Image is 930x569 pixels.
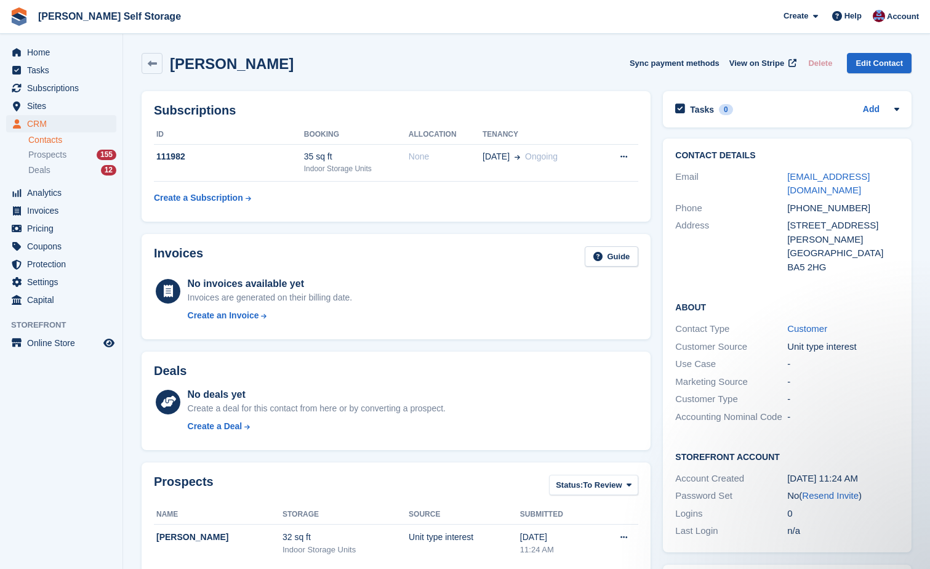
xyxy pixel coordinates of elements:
div: 12 [101,165,116,176]
span: Account [887,10,919,23]
button: Status: To Review [549,475,638,495]
div: Customer Source [675,340,787,354]
th: Source [409,505,520,525]
div: Logins [675,507,787,521]
div: 32 sq ft [283,531,409,544]
div: Contact Type [675,322,787,336]
span: Capital [27,291,101,309]
a: menu [6,334,116,352]
a: menu [6,238,116,255]
div: - [787,357,899,371]
span: Ongoing [525,151,558,161]
a: Add [863,103,880,117]
div: Create a deal for this contact from here or by converting a prospect. [188,402,446,415]
a: menu [6,273,116,291]
div: [PHONE_NUMBER] [787,201,899,216]
a: [EMAIL_ADDRESS][DOMAIN_NAME] [787,171,870,196]
span: ( ) [799,490,862,501]
span: Home [27,44,101,61]
img: Tracy Bailey [873,10,885,22]
div: No invoices available yet [188,276,353,291]
a: Guide [585,246,639,267]
span: Prospects [28,149,66,161]
img: stora-icon-8386f47178a22dfd0bd8f6a31ec36ba5ce8667c1dd55bd0f319d3a0aa187defe.svg [10,7,28,26]
span: Deals [28,164,50,176]
h2: Deals [154,364,186,378]
span: Tasks [27,62,101,79]
span: Settings [27,273,101,291]
span: Help [844,10,862,22]
div: 0 [719,104,733,115]
div: No [787,489,899,503]
div: Invoices are generated on their billing date. [188,291,353,304]
a: Create a Subscription [154,187,251,209]
button: Delete [803,53,837,73]
div: Customer Type [675,392,787,406]
th: ID [154,125,304,145]
a: menu [6,256,116,273]
a: View on Stripe [724,53,799,73]
a: menu [6,62,116,79]
a: menu [6,220,116,237]
div: [PERSON_NAME] [787,233,899,247]
div: Phone [675,201,787,216]
button: Sync payment methods [630,53,720,73]
div: BA5 2HG [787,260,899,275]
a: Prospects 155 [28,148,116,161]
a: Edit Contact [847,53,912,73]
div: Last Login [675,524,787,538]
a: menu [6,115,116,132]
span: Create [784,10,808,22]
div: Email [675,170,787,198]
a: Customer [787,323,827,334]
span: [DATE] [483,150,510,163]
div: Unit type interest [409,531,520,544]
th: Submitted [520,505,594,525]
h2: Subscriptions [154,103,638,118]
span: Pricing [27,220,101,237]
a: menu [6,44,116,61]
span: Sites [27,97,101,115]
div: Create a Deal [188,420,243,433]
span: Analytics [27,184,101,201]
h2: Contact Details [675,151,899,161]
h2: [PERSON_NAME] [170,55,294,72]
div: [GEOGRAPHIC_DATA] [787,246,899,260]
div: - [787,410,899,424]
span: Coupons [27,238,101,255]
span: Subscriptions [27,79,101,97]
div: Use Case [675,357,787,371]
span: CRM [27,115,101,132]
div: [PERSON_NAME] [156,531,283,544]
div: Accounting Nominal Code [675,410,787,424]
a: menu [6,291,116,309]
span: Protection [27,256,101,273]
div: 35 sq ft [304,150,409,163]
span: Online Store [27,334,101,352]
h2: Invoices [154,246,203,267]
div: - [787,392,899,406]
div: [DATE] [520,531,594,544]
th: Allocation [409,125,483,145]
th: Storage [283,505,409,525]
div: Create a Subscription [154,192,243,204]
span: View on Stripe [729,57,784,70]
th: Booking [304,125,409,145]
h2: Tasks [690,104,714,115]
span: Storefront [11,319,122,331]
a: Resend Invite [802,490,859,501]
span: Status: [556,479,583,491]
div: - [787,375,899,389]
div: 11:24 AM [520,544,594,556]
div: Unit type interest [787,340,899,354]
a: menu [6,184,116,201]
div: Indoor Storage Units [283,544,409,556]
a: menu [6,97,116,115]
h2: Storefront Account [675,450,899,462]
th: Tenancy [483,125,599,145]
a: menu [6,79,116,97]
span: Invoices [27,202,101,219]
div: Create an Invoice [188,309,259,322]
h2: Prospects [154,475,214,498]
div: Address [675,219,787,274]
